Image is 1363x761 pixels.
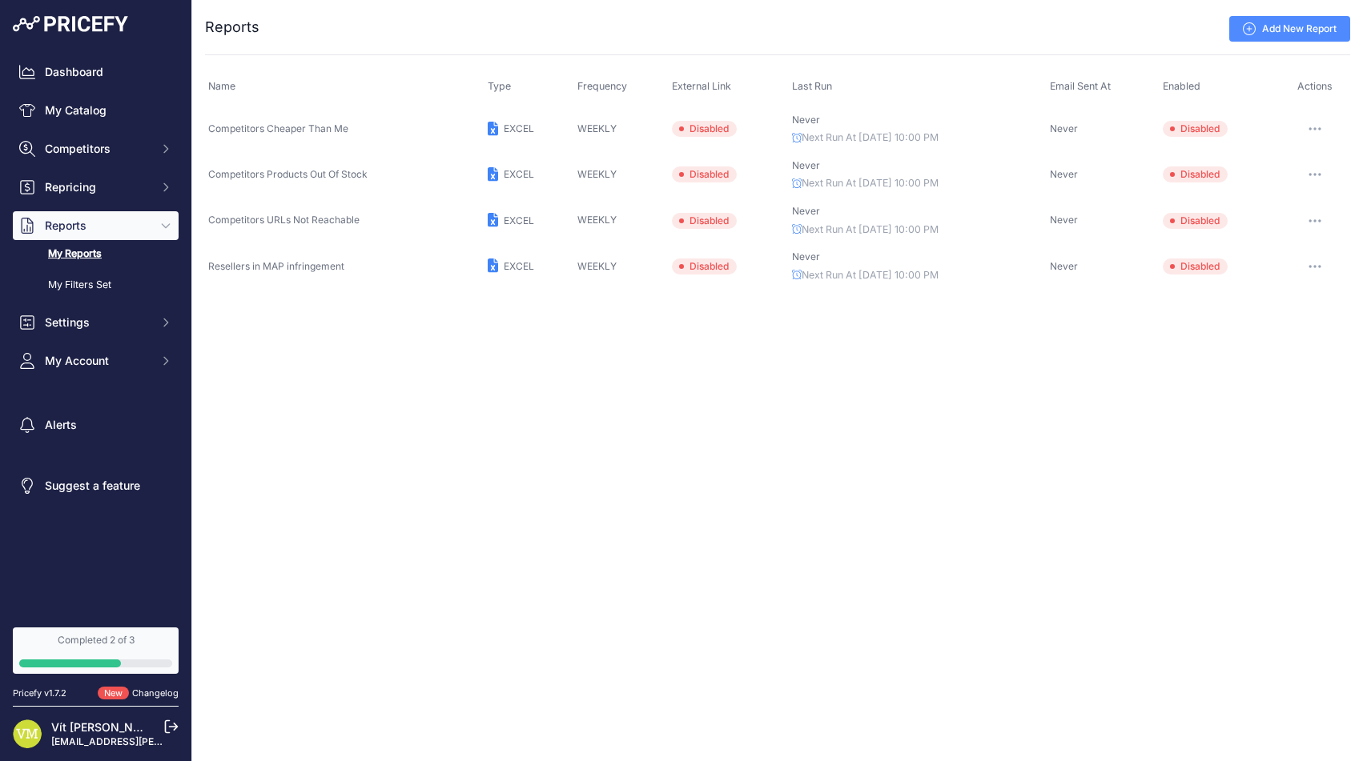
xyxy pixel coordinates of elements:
[792,268,1043,283] p: Next Run At [DATE] 10:00 PM
[1163,213,1228,229] span: Disabled
[1163,121,1228,137] span: Disabled
[672,121,737,137] span: Disabled
[13,211,179,240] button: Reports
[792,159,820,171] span: Never
[1163,166,1228,182] span: Disabled
[792,176,1043,191] p: Next Run At [DATE] 10:00 PM
[208,80,235,92] span: Name
[205,16,259,38] h2: Reports
[13,16,128,32] img: Pricefy Logo
[1050,80,1111,92] span: Email Sent At
[672,258,737,274] span: Disabled
[13,58,179,86] a: Dashboard
[1163,80,1200,92] span: Enabled
[504,260,534,272] span: EXCEL
[672,213,737,229] span: Disabled
[1229,16,1350,42] a: Add New Report
[1050,214,1078,226] span: Never
[13,173,179,202] button: Repricing
[132,687,179,699] a: Changelog
[45,353,150,369] span: My Account
[792,114,820,126] span: Never
[208,122,348,134] span: Competitors Cheaper Than Me
[13,271,179,299] a: My Filters Set
[208,214,360,226] span: Competitors URLs Not Reachable
[577,80,627,92] span: Frequency
[577,214,617,226] span: WEEKLY
[13,134,179,163] button: Competitors
[13,687,66,700] div: Pricefy v1.7.2
[13,346,179,375] button: My Account
[13,308,179,337] button: Settings
[1163,258,1228,274] span: Disabled
[51,735,298,747] a: [EMAIL_ADDRESS][PERSON_NAME][DOMAIN_NAME]
[792,80,832,92] span: Last Run
[577,168,617,180] span: WEEKLY
[1297,80,1333,92] span: Actions
[577,122,617,134] span: WEEKLY
[504,214,534,226] span: EXCEL
[504,168,534,180] span: EXCEL
[1050,260,1078,272] span: Never
[98,687,129,700] span: New
[19,634,172,647] div: Completed 2 of 3
[1050,168,1078,180] span: Never
[208,260,344,272] span: Resellers in MAP infringement
[45,314,150,330] span: Settings
[792,130,1043,146] p: Next Run At [DATE] 10:00 PM
[672,166,737,182] span: Disabled
[577,260,617,272] span: WEEKLY
[45,179,150,195] span: Repricing
[13,471,179,500] a: Suggest a feature
[13,240,179,268] a: My Reports
[51,720,162,734] a: Vít [PERSON_NAME]
[208,168,368,180] span: Competitors Products Out Of Stock
[13,96,179,125] a: My Catalog
[792,222,1043,238] p: Next Run At [DATE] 10:00 PM
[45,141,150,157] span: Competitors
[792,250,820,262] span: Never
[488,80,511,92] span: Type
[672,80,731,92] span: External Link
[792,205,820,217] span: Never
[13,58,179,608] nav: Sidebar
[504,122,534,134] span: EXCEL
[13,411,179,439] a: Alerts
[45,218,150,234] span: Reports
[1050,122,1078,134] span: Never
[13,627,179,674] a: Completed 2 of 3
